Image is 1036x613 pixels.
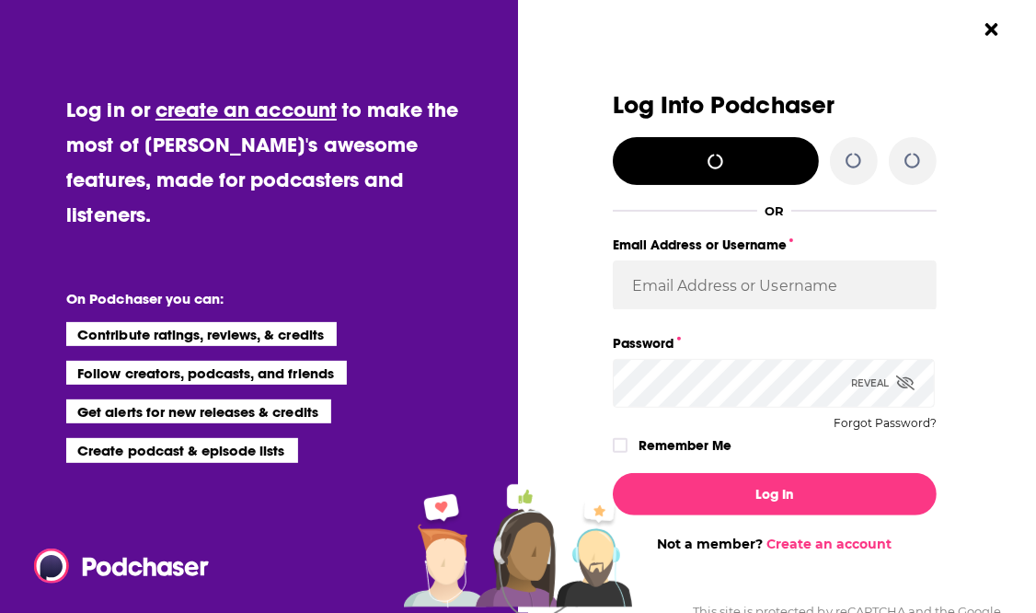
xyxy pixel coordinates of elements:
[613,331,937,355] label: Password
[639,434,731,457] label: Remember Me
[613,92,937,119] h3: Log Into Podchaser
[66,399,330,423] li: Get alerts for new releases & credits
[613,473,937,515] button: Log In
[613,260,937,310] input: Email Address or Username
[613,536,937,552] div: Not a member?
[66,438,297,462] li: Create podcast & episode lists
[155,97,337,122] a: create an account
[34,549,196,584] a: Podchaser - Follow, Share and Rate Podcasts
[766,536,892,552] a: Create an account
[66,322,337,346] li: Contribute ratings, reviews, & credits
[66,290,434,307] li: On Podchaser you can:
[974,12,1009,47] button: Close Button
[66,361,347,385] li: Follow creators, podcasts, and friends
[613,233,937,257] label: Email Address or Username
[834,417,937,430] button: Forgot Password?
[765,203,784,218] div: OR
[34,549,211,584] img: Podchaser - Follow, Share and Rate Podcasts
[851,359,915,408] div: Reveal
